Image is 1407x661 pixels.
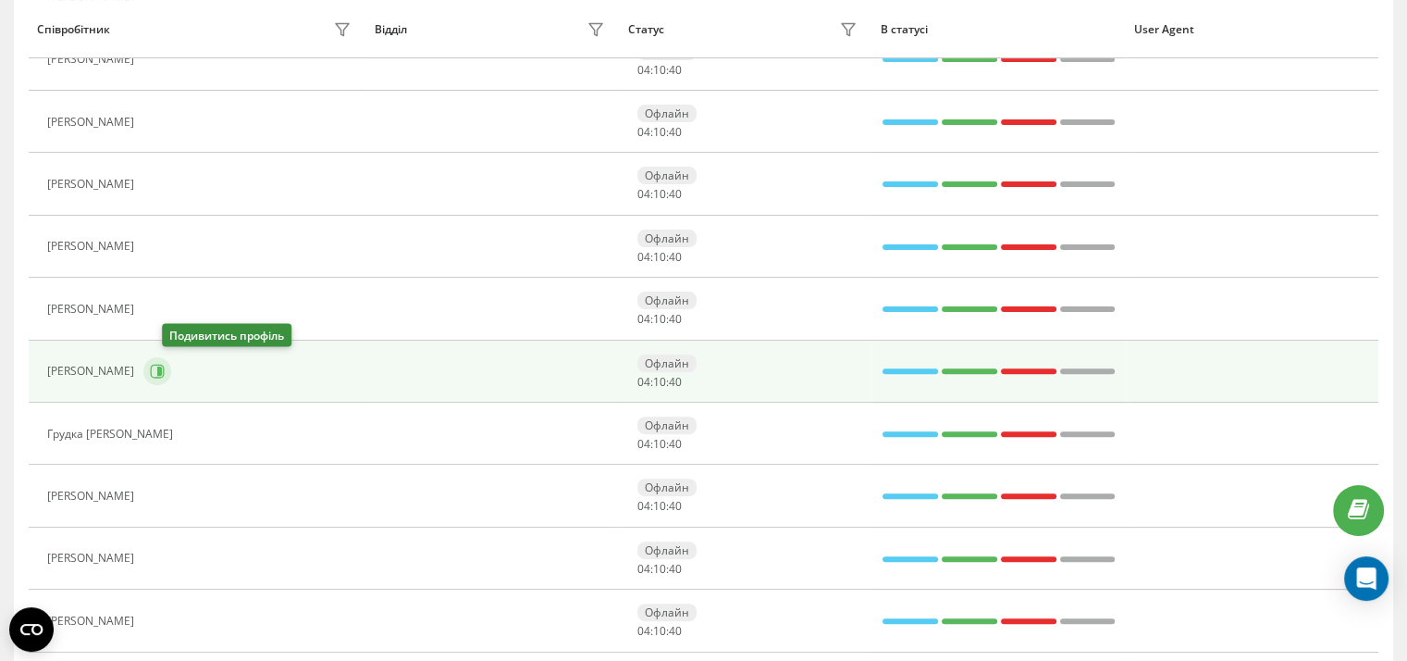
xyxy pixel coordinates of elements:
[637,230,697,247] div: Офлайн
[669,62,682,78] span: 40
[669,623,682,639] span: 40
[1344,556,1388,601] div: Open Intercom Messenger
[669,249,682,265] span: 40
[669,561,682,577] span: 40
[47,365,139,378] div: [PERSON_NAME]
[637,376,682,389] div: : :
[37,23,110,36] div: Співробітник
[1134,23,1370,36] div: User Agent
[669,124,682,140] span: 40
[47,178,139,191] div: [PERSON_NAME]
[653,124,666,140] span: 10
[653,561,666,577] span: 10
[637,355,697,372] div: Офлайн
[47,116,139,129] div: [PERSON_NAME]
[653,498,666,514] span: 10
[653,311,666,327] span: 10
[669,436,682,452] span: 40
[162,324,291,347] div: Подивитись профіль
[637,124,650,140] span: 04
[637,313,682,326] div: : :
[637,479,697,496] div: Офлайн
[653,374,666,390] span: 10
[47,303,139,316] div: [PERSON_NAME]
[637,105,697,122] div: Офлайн
[637,561,650,577] span: 04
[47,53,139,66] div: [PERSON_NAME]
[9,607,54,652] button: Open CMP widget
[637,311,650,327] span: 04
[637,251,682,264] div: : :
[637,292,697,309] div: Офлайн
[637,188,682,201] div: : :
[637,186,650,202] span: 04
[637,64,682,77] div: : :
[637,62,650,78] span: 04
[669,498,682,514] span: 40
[637,623,650,639] span: 04
[47,428,178,441] div: Грудка [PERSON_NAME]
[637,625,682,638] div: : :
[653,186,666,202] span: 10
[637,500,682,513] div: : :
[669,186,682,202] span: 40
[637,604,697,621] div: Офлайн
[375,23,407,36] div: Відділ
[653,62,666,78] span: 10
[47,615,139,628] div: [PERSON_NAME]
[637,417,697,434] div: Офлайн
[653,623,666,639] span: 10
[637,563,682,576] div: : :
[669,311,682,327] span: 40
[637,498,650,514] span: 04
[47,552,139,565] div: [PERSON_NAME]
[637,542,697,559] div: Офлайн
[881,23,1117,36] div: В статусі
[669,374,682,390] span: 40
[47,240,139,253] div: [PERSON_NAME]
[637,374,650,390] span: 04
[628,23,664,36] div: Статус
[653,249,666,265] span: 10
[653,436,666,452] span: 10
[637,167,697,184] div: Офлайн
[47,490,139,503] div: [PERSON_NAME]
[637,126,682,139] div: : :
[637,249,650,265] span: 04
[637,438,682,451] div: : :
[637,436,650,452] span: 04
